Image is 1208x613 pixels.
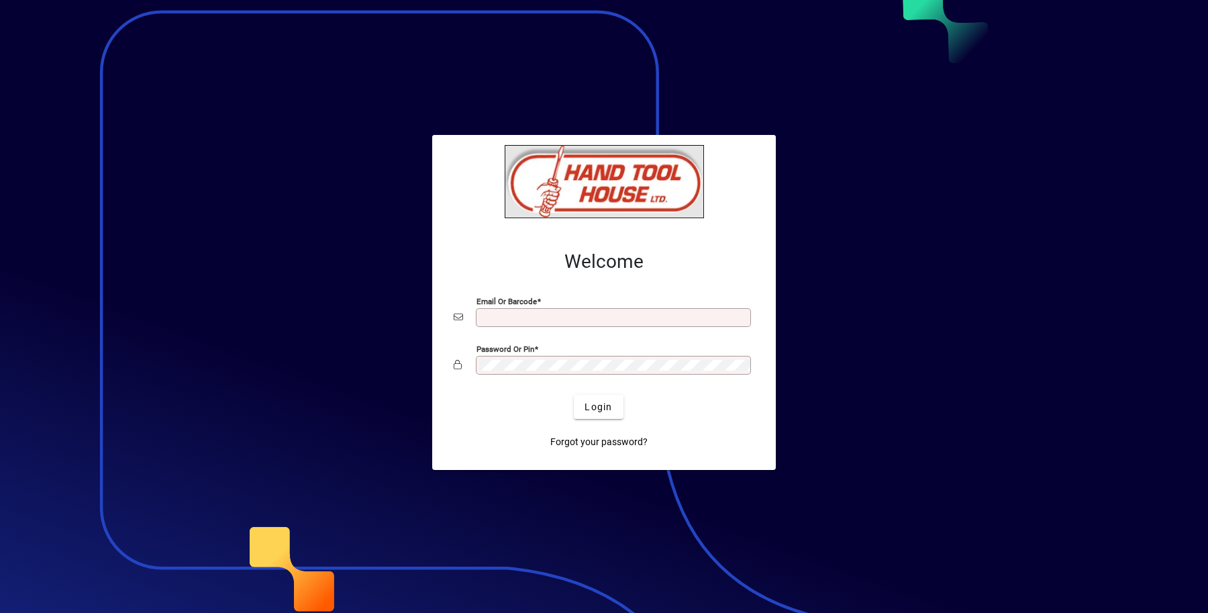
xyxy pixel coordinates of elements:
[476,297,537,306] mat-label: Email or Barcode
[545,430,653,454] a: Forgot your password?
[550,435,648,449] span: Forgot your password?
[585,400,612,414] span: Login
[454,250,754,273] h2: Welcome
[574,395,623,419] button: Login
[476,344,534,354] mat-label: Password or Pin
